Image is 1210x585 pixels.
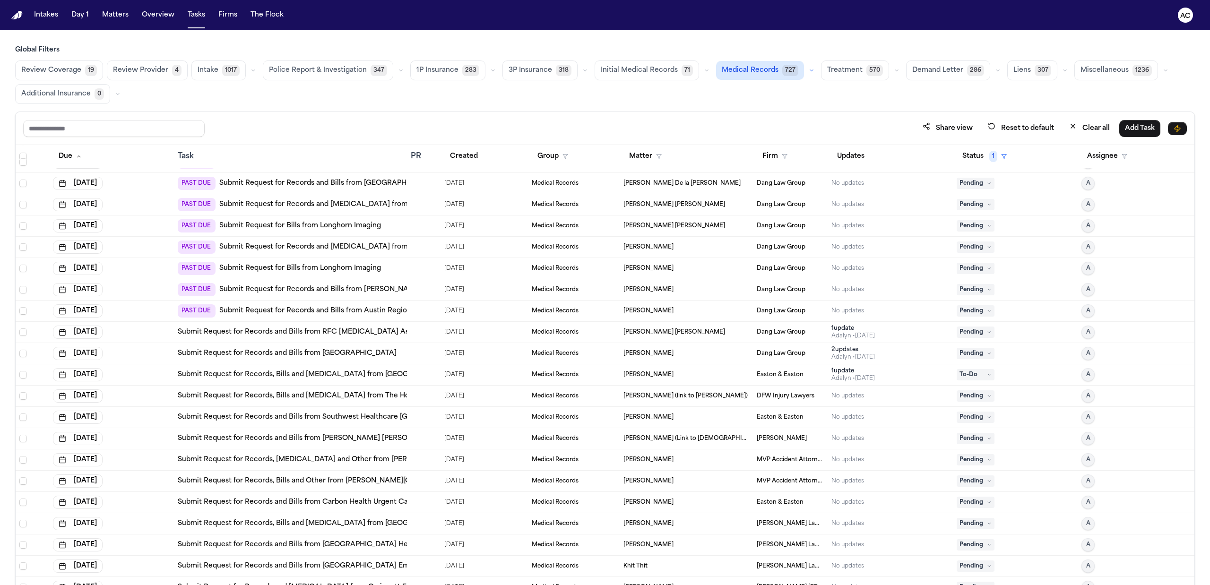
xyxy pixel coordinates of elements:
[623,265,674,272] span: Dinell Jones
[1086,477,1090,485] span: A
[191,60,246,80] button: Intake1017
[19,456,27,464] span: Select row
[831,307,864,315] div: No updates
[53,517,103,530] button: [DATE]
[1081,262,1095,275] button: A
[532,371,579,379] span: Medical Records
[757,541,824,549] span: Martello Law Firm
[831,332,875,340] div: Last updated by Adalyn at 10/9/2025, 6:25:23 PM
[757,392,814,400] span: DFW Injury Lawyers
[1007,60,1057,80] button: Liens307
[757,222,805,230] span: Dang Law Group
[1081,411,1095,424] button: A
[623,499,674,506] span: Regina Fleshman
[247,7,287,24] a: The Flock
[19,435,27,442] span: Select row
[1081,368,1095,381] button: A
[178,434,440,443] a: Submit Request for Records and Bills from [PERSON_NAME] [PERSON_NAME]
[532,435,579,442] span: Medical Records
[831,222,864,230] div: No updates
[85,65,97,76] span: 19
[1081,283,1095,296] button: A
[757,456,824,464] span: MVP Accident Attorneys
[178,283,216,296] span: PAST DUE
[831,562,864,570] div: No updates
[53,432,103,445] button: [DATE]
[19,328,27,336] span: Select row
[831,413,864,421] div: No updates
[623,243,674,251] span: Dinell Jones
[623,541,674,549] span: Adama Fall
[831,375,875,382] div: Last updated by Adalyn at 10/8/2025, 2:21:23 PM
[178,327,453,337] a: Submit Request for Records and Bills from RFC [MEDICAL_DATA] Associates, LLC
[19,413,27,421] span: Select row
[1081,219,1095,232] button: A
[1086,265,1090,272] span: A
[532,243,579,251] span: Medical Records
[1081,241,1095,254] button: A
[178,241,216,254] span: PAST DUE
[757,562,824,570] span: Martello Law Firm
[198,66,218,75] span: Intake
[178,370,536,379] a: Submit Request for Records, Bills and [MEDICAL_DATA] from [GEOGRAPHIC_DATA] [GEOGRAPHIC_DATA]
[53,538,103,551] button: [DATE]
[462,65,479,76] span: 283
[19,350,27,357] span: Select row
[53,474,103,488] button: [DATE]
[53,219,103,232] button: [DATE]
[957,390,994,402] span: Pending
[269,66,367,75] span: Police Report & Investigation
[827,66,863,75] span: Treatment
[757,499,804,506] span: Easton & Easton
[219,285,443,294] a: Submit Request for Records and Bills from [PERSON_NAME] Clinic
[178,561,437,571] a: Submit Request for Records and Bills from [GEOGRAPHIC_DATA] Emergency
[444,453,464,466] span: 10/9/2025, 11:59:32 AM
[444,241,464,254] span: 9/30/2025, 11:37:32 AM
[19,265,27,272] span: Select row
[53,347,103,360] button: [DATE]
[831,353,875,361] div: Last updated by Adalyn at 10/9/2025, 7:20:43 PM
[831,520,864,527] div: No updates
[1086,307,1090,315] span: A
[178,498,445,507] a: Submit Request for Records and Bills from Carbon Health Urgent Care Cerritos
[532,350,579,357] span: Medical Records
[1074,60,1158,80] button: Miscellaneous1236
[444,411,464,424] span: 10/9/2025, 12:18:46 PM
[595,60,699,80] button: Initial Medical Records71
[11,11,23,20] img: Finch Logo
[1086,520,1090,527] span: A
[957,518,994,529] span: Pending
[1081,389,1095,403] button: A
[1081,496,1095,509] button: A
[53,389,103,403] button: [DATE]
[30,7,62,24] button: Intakes
[1086,222,1090,230] span: A
[53,326,103,339] button: [DATE]
[556,65,571,76] span: 318
[53,496,103,509] button: [DATE]
[1080,66,1129,75] span: Miscellaneous
[757,243,805,251] span: Dang Law Group
[831,265,864,272] div: No updates
[219,264,381,273] a: Submit Request for Bills from Longhorn Imaging
[107,60,188,80] button: Review Provider4
[19,562,27,570] span: Select row
[444,474,464,488] span: 10/9/2025, 11:59:33 AM
[215,7,241,24] button: Firms
[68,7,93,24] a: Day 1
[957,220,994,232] span: Pending
[757,435,807,442] span: Mohamed K Ahmed
[1081,304,1095,318] button: A
[957,305,994,317] span: Pending
[1081,474,1095,488] button: A
[444,262,464,275] span: 10/8/2025, 10:46:49 PM
[917,120,978,137] button: Share view
[444,496,464,509] span: 10/9/2025, 4:44:55 PM
[623,307,674,315] span: Dinell Jones
[219,221,381,231] a: Submit Request for Bills from Longhorn Imaging
[1081,517,1095,530] button: A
